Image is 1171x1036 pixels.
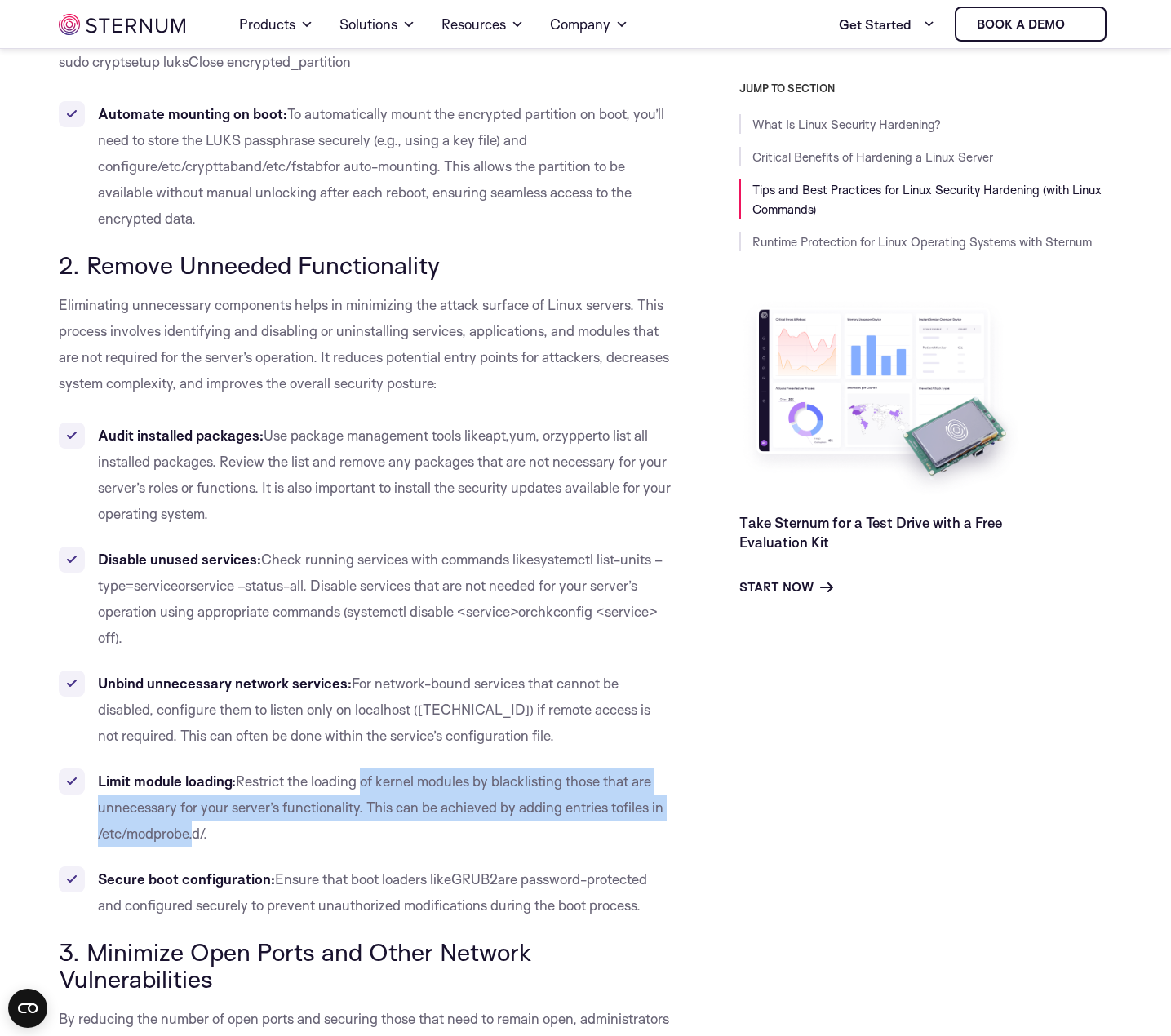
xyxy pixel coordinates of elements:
[739,578,833,597] a: Start Now
[98,870,275,888] b: Secure boot configuration:
[98,105,287,122] b: Automate mounting on boot:
[264,427,486,444] span: Use package management tools like
[98,157,632,227] span: for auto-mounting. This allows the partition to be available without manual unlocking after each ...
[955,7,1107,42] a: Book a demo
[752,234,1092,250] a: Runtime Protection for Linux Operating Systems with Sternum
[752,149,993,165] a: Critical Benefits of Hardening a Linux Server
[59,14,185,35] img: sternum iot
[275,870,451,888] span: Ensure that boot loaders like
[739,514,1002,551] a: Take Sternum for a Test Drive with a Free Evaluation Kit
[535,427,555,444] span: , or
[8,989,47,1028] button: Open CMP widget
[98,427,264,444] b: Audit installed packages:
[555,427,597,444] span: zypper
[752,182,1102,217] a: Tips and Best Practices for Linux Security Hardening (with Linux Commands)
[98,799,663,842] span: files in /etc/modprobe.d/
[98,870,647,914] span: are password-protected and configured securely to prevent unauthorized modifications during the b...
[752,117,941,132] a: What Is Linux Security Hardening?
[59,53,351,70] span: sudo cryptsetup luksClose encrypted_partition
[739,297,1025,500] img: Take Sternum for a Test Drive with a Free Evaluation Kit
[203,825,207,842] span: .
[98,773,236,790] b: Limit module loading:
[115,629,122,646] span: ).
[98,551,261,568] b: Disable unused services:
[486,427,505,444] span: apt
[509,427,535,444] span: yum
[98,551,663,594] span: systemctl list-units –type=service
[98,603,658,646] span: chkconfig <service> off
[190,577,303,594] span: service –status-all
[98,675,352,692] b: Unbind unnecessary network services:
[59,296,669,392] span: Eliminating unnecessary components helps in minimizing the attack surface of Linux servers. This ...
[839,8,935,41] a: Get Started
[178,577,190,594] span: or
[98,105,664,175] span: To automatically mount the encrypted partition on boot, you’ll need to store the LUKS passphrase ...
[262,157,323,175] span: /etc/fstab
[98,675,650,744] span: For network-bound services that cannot be disabled, configure them to listen only on localhost ([...
[339,2,415,47] a: Solutions
[239,2,313,47] a: Products
[59,250,440,280] span: 2. Remove Unneeded Functionality
[739,82,1112,95] h3: JUMP TO SECTION
[157,157,238,175] span: /etc/crypttab
[550,2,628,47] a: Company
[451,870,498,888] span: GRUB2
[98,427,671,522] span: to list all installed packages. Review the list and remove any packages that are not necessary fo...
[238,157,262,175] span: and
[441,2,524,47] a: Resources
[98,577,637,620] span: . Disable services that are not needed for your server’s operation using appropriate commands (
[1071,18,1085,31] img: sternum iot
[347,603,518,620] span: systemctl disable <service>
[505,427,509,444] span: ,
[261,551,534,568] span: Check running services with commands like
[518,603,530,620] span: or
[59,936,531,994] span: 3. Minimize Open Ports and Other Network Vulnerabilities
[98,773,651,816] span: Restrict the loading of kernel modules by blacklisting those that are unnecessary for your server...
